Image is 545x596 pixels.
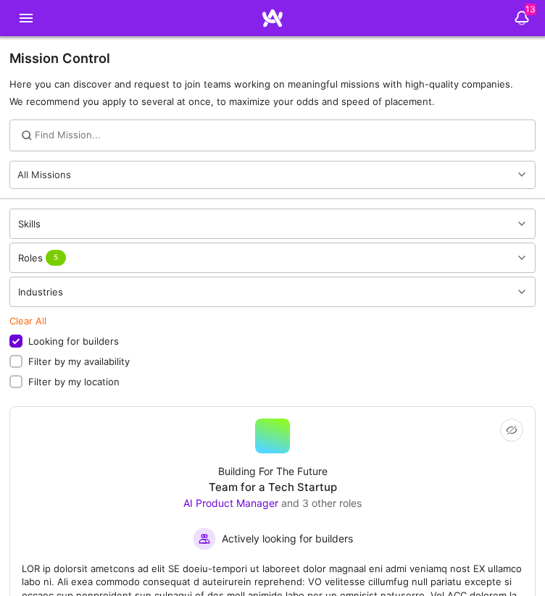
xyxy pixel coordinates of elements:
span: and 3 other roles [281,497,362,509]
i: icon Chevron [518,288,525,295]
input: Find Mission... [35,128,526,141]
span: 5 [46,250,66,266]
img: Actively looking for builders [193,527,216,550]
img: bell [507,4,536,33]
label: Filter by my location [28,375,120,388]
label: Looking for builders [28,335,119,348]
div: Team for a Tech Startup [209,481,337,494]
div: All Missions [17,168,71,181]
div: Building For The Future [218,465,328,478]
span: Actively looking for builders [222,532,353,545]
p: Here you can discover and request to join teams working on meaningful missions with high-quality ... [9,75,536,110]
img: Home [262,8,283,28]
div: Roles [14,247,72,268]
i: icon Chevron [518,220,525,227]
i: icon SearchGrey [20,128,34,143]
h3: Mission Control [9,51,536,67]
i: icon Chevron [518,254,525,261]
span: 13 [525,4,536,15]
i: icon Menu [17,9,35,27]
i: icon Chevron [518,171,525,178]
button: Clear All [9,314,46,327]
div: Skills [14,213,44,234]
label: Filter by my availability [28,355,130,368]
span: AI Product Manager [183,497,278,509]
i: icon EyeClosed [506,424,517,436]
div: Industries [14,281,67,302]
